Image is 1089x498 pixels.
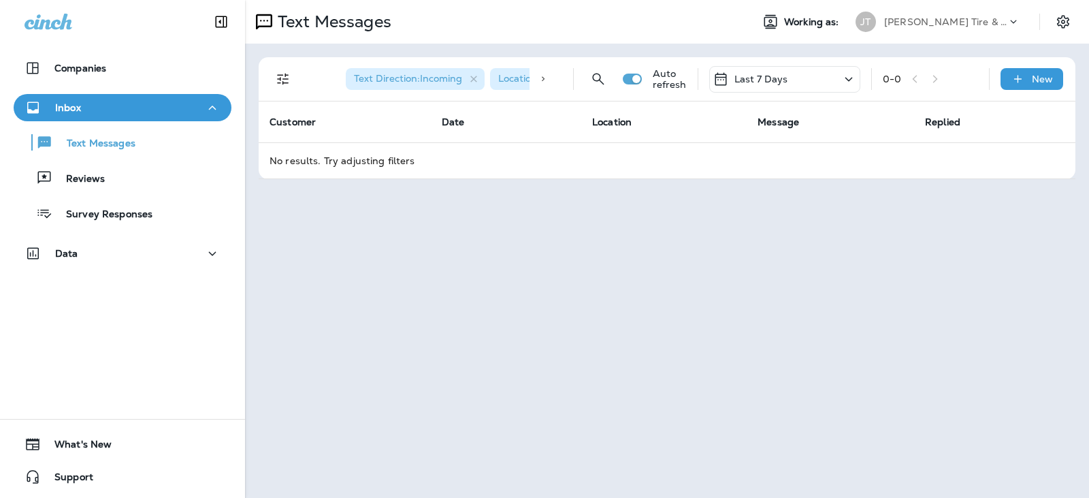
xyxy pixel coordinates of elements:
[14,199,231,228] button: Survey Responses
[592,116,632,128] span: Location
[14,128,231,157] button: Text Messages
[14,463,231,491] button: Support
[1051,10,1075,34] button: Settings
[346,68,485,90] div: Text Direction:Incoming
[202,8,240,35] button: Collapse Sidebar
[758,116,799,128] span: Message
[883,74,901,84] div: 0 - 0
[52,208,152,221] p: Survey Responses
[270,116,316,128] span: Customer
[442,116,465,128] span: Date
[585,65,612,93] button: Search Messages
[53,138,135,151] p: Text Messages
[14,164,231,192] button: Reviews
[734,74,788,84] p: Last 7 Days
[52,173,105,186] p: Reviews
[41,471,93,488] span: Support
[884,16,1007,27] p: [PERSON_NAME] Tire & Auto
[54,63,106,74] p: Companies
[41,439,112,455] span: What's New
[856,12,876,32] div: JT
[270,65,297,93] button: Filters
[498,72,741,84] span: Location : [GEOGRAPHIC_DATA][STREET_ADDRESS]
[925,116,960,128] span: Replied
[14,240,231,267] button: Data
[14,55,231,82] button: Companies
[354,72,462,84] span: Text Direction : Incoming
[55,102,81,113] p: Inbox
[1032,74,1053,84] p: New
[784,16,842,28] span: Working as:
[490,68,735,90] div: Location:[GEOGRAPHIC_DATA][STREET_ADDRESS]
[653,68,687,90] p: Auto refresh
[272,12,391,32] p: Text Messages
[14,431,231,458] button: What's New
[14,94,231,121] button: Inbox
[259,142,1075,178] td: No results. Try adjusting filters
[55,248,78,259] p: Data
